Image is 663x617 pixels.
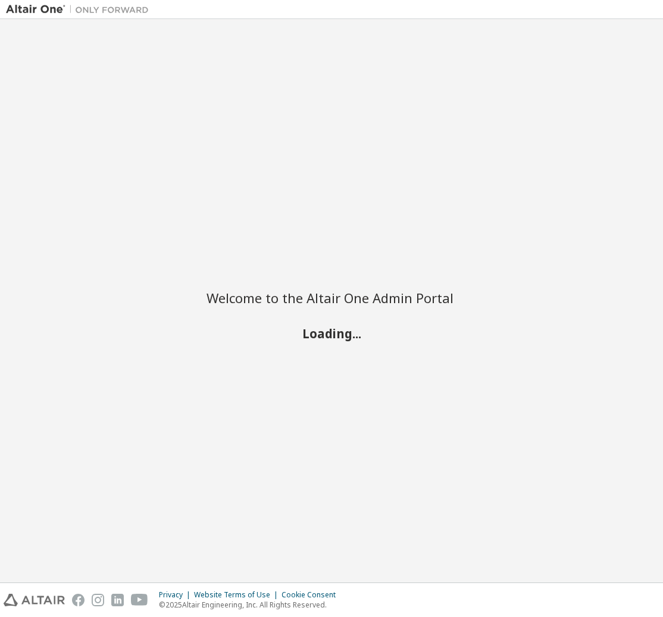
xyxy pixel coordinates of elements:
[4,594,65,606] img: altair_logo.svg
[6,4,155,15] img: Altair One
[207,326,456,341] h2: Loading...
[131,594,148,606] img: youtube.svg
[159,590,194,600] div: Privacy
[282,590,343,600] div: Cookie Consent
[194,590,282,600] div: Website Terms of Use
[159,600,343,610] p: © 2025 Altair Engineering, Inc. All Rights Reserved.
[207,289,456,306] h2: Welcome to the Altair One Admin Portal
[111,594,124,606] img: linkedin.svg
[72,594,85,606] img: facebook.svg
[92,594,104,606] img: instagram.svg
